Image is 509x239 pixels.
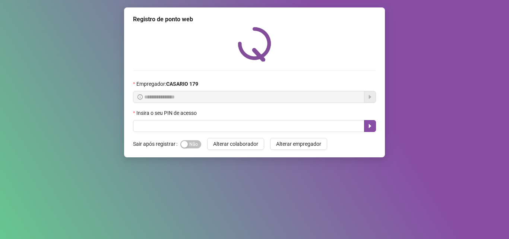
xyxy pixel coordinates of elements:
img: QRPoint [238,27,271,62]
label: Sair após registrar [133,138,180,150]
label: Insira o seu PIN de acesso [133,109,202,117]
span: Alterar colaborador [213,140,258,148]
span: Alterar empregador [276,140,321,148]
span: Empregador : [136,80,198,88]
strong: CASARIO 179 [166,81,198,87]
button: Alterar colaborador [207,138,264,150]
span: caret-right [367,123,373,129]
span: info-circle [137,94,143,100]
div: Registro de ponto web [133,15,376,24]
button: Alterar empregador [270,138,327,150]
